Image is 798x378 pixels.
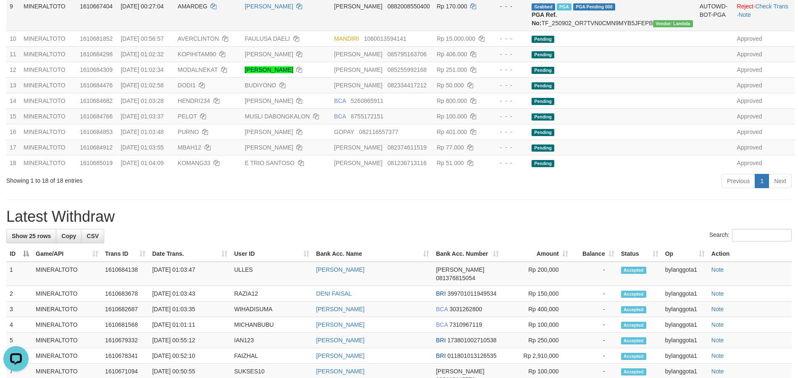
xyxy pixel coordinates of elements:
[149,333,231,348] td: [DATE] 00:55:12
[178,35,219,42] span: AVERCLINTON
[20,77,76,93] td: MINERALTOTO
[121,51,163,58] span: [DATE] 01:02:32
[87,233,99,239] span: CSV
[6,173,326,185] div: Showing 1 to 18 of 18 entries
[387,160,427,166] span: Copy 081236713116 to clipboard
[121,129,163,135] span: [DATE] 01:03:48
[502,302,572,317] td: Rp 400,000
[572,302,618,317] td: -
[231,302,313,317] td: WIHADISUMA
[121,66,163,73] span: [DATE] 01:02:34
[387,82,427,89] span: Copy 082334417212 to clipboard
[532,36,554,43] span: Pending
[387,144,427,151] span: Copy 082374611519 to clipboard
[532,160,554,167] span: Pending
[734,46,795,62] td: Approved
[432,246,502,262] th: Bank Acc. Number: activate to sort column ascending
[6,77,20,93] td: 13
[178,51,216,58] span: KOPIHITAM90
[102,317,149,333] td: 1610681568
[737,3,754,10] a: Reject
[572,246,618,262] th: Balance: activate to sort column ascending
[492,112,525,121] div: - - -
[334,144,382,151] span: [PERSON_NAME]
[387,66,427,73] span: Copy 085255992168 to clipboard
[149,262,231,286] td: [DATE] 01:03:47
[80,144,113,151] span: 1610684912
[532,113,554,121] span: Pending
[359,129,398,135] span: Copy 082116557377 to clipboard
[231,348,313,364] td: FAIZHAL
[351,113,384,120] span: Copy 8755172151 to clipboard
[6,302,32,317] td: 3
[364,35,406,42] span: Copy 1060013594141 to clipboard
[178,144,201,151] span: MBAH12
[20,155,76,171] td: MINERALTOTO
[492,143,525,152] div: - - -
[32,317,102,333] td: MINERALTOTO
[231,333,313,348] td: IAN123
[711,266,724,273] a: Note
[245,144,293,151] a: [PERSON_NAME]
[573,3,615,10] span: PGA Pending
[334,51,382,58] span: [PERSON_NAME]
[437,35,475,42] span: Rp 15.000.000
[572,333,618,348] td: -
[621,368,646,375] span: Accepted
[6,246,32,262] th: ID: activate to sort column descending
[557,3,572,10] span: Marked by bylanggota1
[334,3,382,10] span: [PERSON_NAME]
[3,3,29,29] button: Open LiveChat chat widget
[492,50,525,58] div: - - -
[316,321,364,328] a: [PERSON_NAME]
[6,333,32,348] td: 5
[532,67,554,74] span: Pending
[121,144,163,151] span: [DATE] 01:03:55
[56,229,82,243] a: Copy
[732,229,792,241] input: Search:
[334,129,354,135] span: GOPAY
[662,333,708,348] td: bylanggota1
[722,174,755,188] a: Previous
[738,11,751,18] a: Note
[755,3,788,10] a: Check Trans
[532,51,554,58] span: Pending
[711,352,724,359] a: Note
[334,66,382,73] span: [PERSON_NAME]
[492,2,525,10] div: - - -
[245,113,310,120] a: MUSLI DABONGKALON
[437,82,464,89] span: Rp 50.000
[492,34,525,43] div: - - -
[80,113,113,120] span: 1610684766
[245,129,293,135] a: [PERSON_NAME]
[316,368,364,375] a: [PERSON_NAME]
[245,35,290,42] a: FAULUSA DAELI
[121,82,163,89] span: [DATE] 01:02:58
[708,246,792,262] th: Action
[621,322,646,329] span: Accepted
[80,129,113,135] span: 1610684853
[502,262,572,286] td: Rp 200,000
[769,174,792,188] a: Next
[448,337,497,344] span: Copy 173801002710538 to clipboard
[387,51,427,58] span: Copy 085795163706 to clipboard
[734,108,795,124] td: Approved
[653,20,693,27] span: Vendor URL: https://order7.1velocity.biz
[149,286,231,302] td: [DATE] 01:03:43
[149,302,231,317] td: [DATE] 01:03:35
[492,81,525,89] div: - - -
[734,124,795,139] td: Approved
[662,348,708,364] td: bylanggota1
[102,348,149,364] td: 1610678341
[437,160,464,166] span: Rp 51.000
[316,337,364,344] a: [PERSON_NAME]
[231,286,313,302] td: RAZIA12
[436,352,445,359] span: BRI
[492,128,525,136] div: - - -
[711,290,724,297] a: Note
[711,337,724,344] a: Note
[81,229,104,243] a: CSV
[734,93,795,108] td: Approved
[32,246,102,262] th: Game/API: activate to sort column ascending
[709,229,792,241] label: Search:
